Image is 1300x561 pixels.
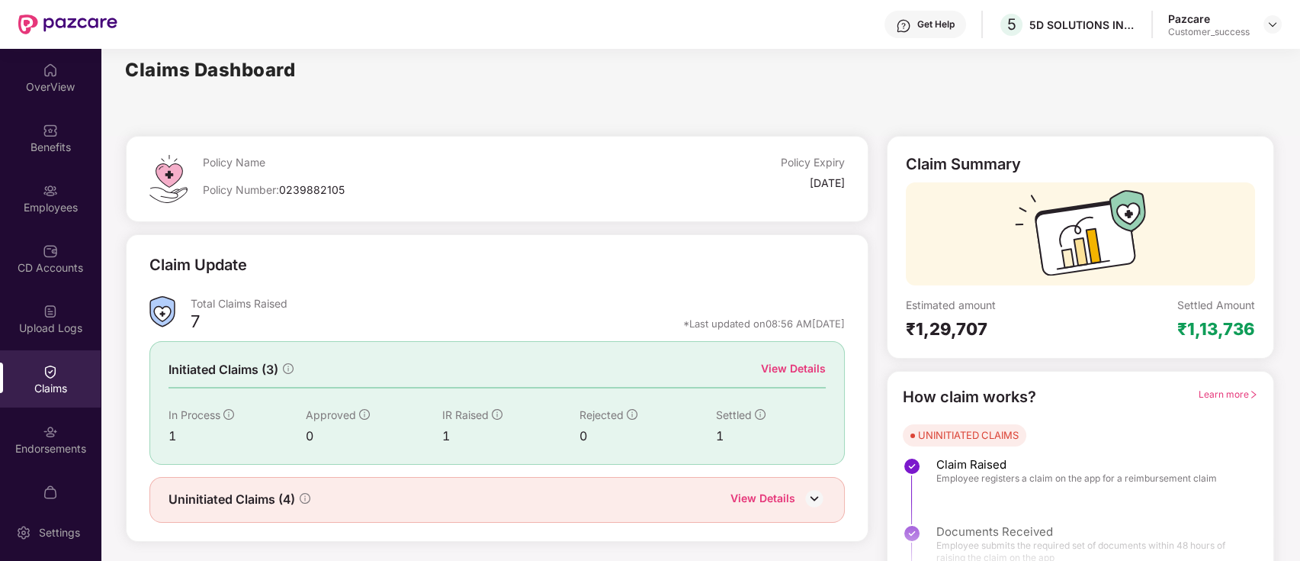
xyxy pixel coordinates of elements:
span: info-circle [492,409,502,420]
img: DownIcon [803,487,826,510]
div: Get Help [917,18,955,31]
img: svg+xml;base64,PHN2ZyB4bWxucz0iaHR0cDovL3d3dy53My5vcmcvMjAwMC9zdmciIHdpZHRoPSI0OS4zMiIgaGVpZ2h0PS... [149,155,187,203]
div: Total Claims Raised [191,296,845,311]
div: Settings [34,525,85,540]
img: svg+xml;base64,PHN2ZyB3aWR0aD0iMTcyIiBoZWlnaHQ9IjExMyIgdmlld0JveD0iMCAwIDE3MiAxMTMiIGZpbGw9Im5vbm... [1015,190,1146,285]
img: svg+xml;base64,PHN2ZyBpZD0iSG9tZSIgeG1sbnM9Imh0dHA6Ly93d3cudzMub3JnLzIwMDAvc3ZnIiB3aWR0aD0iMjAiIG... [43,63,58,78]
div: Policy Number: [203,182,631,197]
div: Customer_success [1168,26,1250,38]
div: 0 [579,427,716,446]
span: Employee registers a claim on the app for a reimbursement claim [936,472,1217,485]
div: *Last updated on 08:56 AM[DATE] [683,317,845,330]
div: 7 [191,311,200,337]
div: Settled Amount [1177,298,1255,312]
h2: Claims Dashboard [125,61,295,79]
img: svg+xml;base64,PHN2ZyBpZD0iTXlfT3JkZXJzIiBkYXRhLW5hbWU9Ik15IE9yZGVycyIgeG1sbnM9Imh0dHA6Ly93d3cudz... [43,485,58,500]
div: UNINITIATED CLAIMS [918,427,1019,443]
img: svg+xml;base64,PHN2ZyBpZD0iQ0RfQWNjb3VudHMiIGRhdGEtbmFtZT0iQ0QgQWNjb3VudHMiIHhtbG5zPSJodHRwOi8vd3... [43,243,58,259]
img: svg+xml;base64,PHN2ZyBpZD0iRW1wbG95ZWVzIiB4bWxucz0iaHR0cDovL3d3dy53My5vcmcvMjAwMC9zdmciIHdpZHRoPS... [43,183,58,198]
div: Pazcare [1168,11,1250,26]
span: info-circle [755,409,766,420]
div: 5D SOLUTIONS INDIA PRIVATE LIMITED [1029,18,1136,32]
div: 0 [306,427,442,446]
div: Estimated amount [906,298,1080,312]
img: svg+xml;base64,PHN2ZyBpZD0iQmVuZWZpdHMiIHhtbG5zPSJodHRwOi8vd3d3LnczLm9yZy8yMDAwL3N2ZyIgd2lkdGg9Ij... [43,123,58,138]
div: [DATE] [810,176,845,190]
span: Approved [306,408,356,421]
img: svg+xml;base64,PHN2ZyBpZD0iVXBsb2FkX0xvZ3MiIGRhdGEtbmFtZT0iVXBsb2FkIExvZ3MiIHhtbG5zPSJodHRwOi8vd3... [43,304,58,319]
div: 1 [169,427,305,446]
div: View Details [761,360,826,377]
span: Rejected [579,408,624,421]
div: 1 [442,427,579,446]
span: Initiated Claims (3) [169,360,278,379]
span: info-circle [283,363,294,374]
span: In Process [169,408,220,421]
img: svg+xml;base64,PHN2ZyBpZD0iQ2xhaW0iIHhtbG5zPSJodHRwOi8vd3d3LnczLm9yZy8yMDAwL3N2ZyIgd2lkdGg9IjIwIi... [43,364,58,379]
img: svg+xml;base64,PHN2ZyBpZD0iU2V0dGluZy0yMHgyMCIgeG1sbnM9Imh0dHA6Ly93d3cudzMub3JnLzIwMDAvc3ZnIiB3aW... [16,525,31,540]
span: Claim Raised [936,457,1217,472]
div: How claim works? [903,385,1036,409]
div: Claim Summary [906,155,1021,173]
div: ₹1,13,736 [1177,318,1255,340]
span: 5 [1007,15,1016,34]
div: Policy Expiry [781,155,845,169]
img: svg+xml;base64,PHN2ZyBpZD0iRHJvcGRvd24tMzJ4MzIiIHhtbG5zPSJodHRwOi8vd3d3LnczLm9yZy8yMDAwL3N2ZyIgd2... [1266,18,1279,31]
div: Claim Update [149,253,247,277]
img: svg+xml;base64,PHN2ZyBpZD0iSGVscC0zMngzMiIgeG1sbnM9Imh0dHA6Ly93d3cudzMub3JnLzIwMDAvc3ZnIiB3aWR0aD... [896,18,911,34]
span: Learn more [1199,389,1258,400]
div: Policy Name [203,155,631,169]
span: IR Raised [442,408,489,421]
span: info-circle [300,493,310,504]
div: ₹1,29,707 [906,318,1080,340]
span: Uninitiated Claims (4) [169,490,295,509]
div: View Details [730,490,795,510]
span: right [1249,390,1258,399]
span: Settled [716,408,752,421]
span: info-circle [223,409,234,420]
div: 1 [716,427,826,446]
img: ClaimsSummaryIcon [149,296,175,327]
span: info-circle [359,409,370,420]
span: 0239882105 [279,183,345,196]
img: svg+xml;base64,PHN2ZyBpZD0iU3RlcC1Eb25lLTMyeDMyIiB4bWxucz0iaHR0cDovL3d3dy53My5vcmcvMjAwMC9zdmciIH... [903,457,921,476]
img: New Pazcare Logo [18,15,117,34]
span: info-circle [627,409,637,420]
img: svg+xml;base64,PHN2ZyBpZD0iRW5kb3JzZW1lbnRzIiB4bWxucz0iaHR0cDovL3d3dy53My5vcmcvMjAwMC9zdmciIHdpZH... [43,424,58,440]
